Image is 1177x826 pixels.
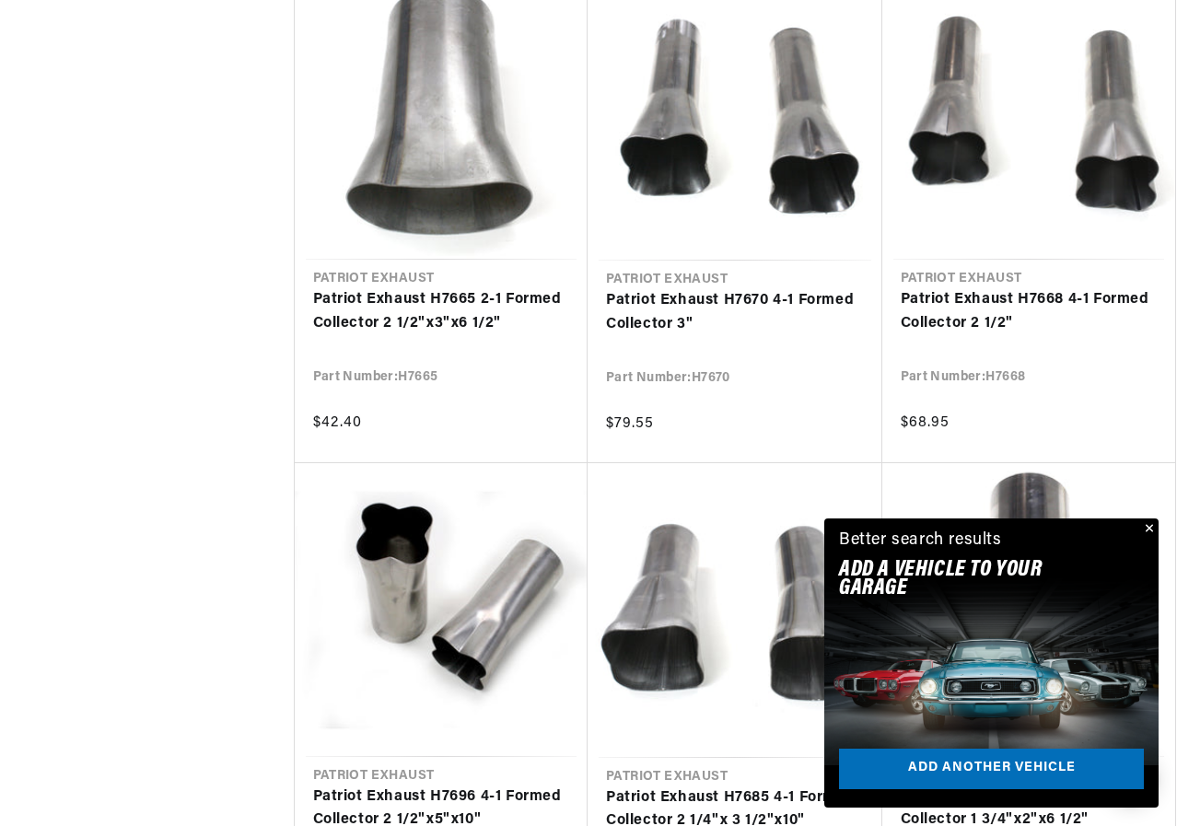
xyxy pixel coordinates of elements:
a: Patriot Exhaust H7670 4-1 Formed Collector 3" [606,289,864,336]
div: Better search results [839,528,1002,554]
a: Patriot Exhaust H7668 4-1 Formed Collector 2 1/2" [901,288,1158,335]
button: Close [1136,518,1159,541]
a: Patriot Exhaust H7665 2-1 Formed Collector 2 1/2"x3"x6 1/2" [313,288,570,335]
a: Add another vehicle [839,749,1144,790]
h2: Add A VEHICLE to your garage [839,561,1098,599]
